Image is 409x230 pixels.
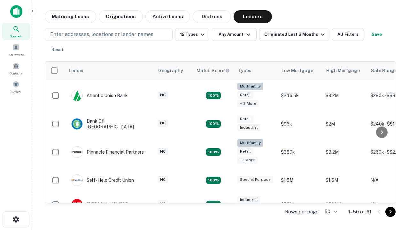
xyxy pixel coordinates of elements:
[322,112,367,136] td: $2M
[285,208,320,216] p: Rows per page:
[367,28,387,41] button: Save your search to get updates of matches that match your search criteria.
[50,31,153,38] p: Enter addresses, locations or lender names
[237,157,258,164] div: + 1 more
[47,43,68,56] button: Reset
[278,136,322,168] td: $380k
[237,100,259,107] div: + 3 more
[206,148,221,156] div: Matching Properties: 18, hasApolloMatch: undefined
[264,31,327,38] div: Originated Last 6 Months
[10,71,22,76] span: Contacts
[197,67,230,74] div: Capitalize uses an advanced AI algorithm to match your search with the best lender. The match sco...
[237,139,263,147] div: Multifamily
[193,62,234,80] th: Capitalize uses an advanced AI algorithm to match your search with the best lender. The match sco...
[45,28,173,41] button: Enter addresses, locations or lender names
[237,91,253,99] div: Retail
[348,208,371,216] p: 1–50 of 61
[237,176,273,183] div: Special Purpose
[158,200,168,208] div: NC
[237,196,260,203] div: Industrial
[322,136,367,168] td: $3.2M
[206,92,221,99] div: Matching Properties: 10, hasApolloMatch: undefined
[322,207,338,216] div: 50
[278,192,322,217] td: $7.5M
[234,62,278,80] th: Types
[71,174,134,186] div: Self-help Credit Union
[322,168,367,192] td: $1.5M
[259,28,329,41] button: Originated Last 6 Months
[237,83,263,90] div: Multifamily
[175,28,209,41] button: 12 Types
[322,62,367,80] th: High Mortgage
[206,120,221,128] div: Matching Properties: 15, hasApolloMatch: undefined
[65,62,154,80] th: Lender
[12,89,21,94] span: Saved
[10,5,22,18] img: capitalize-icon.png
[326,67,360,74] div: High Mortgage
[237,115,253,123] div: Retail
[72,90,82,101] img: picture
[71,146,144,158] div: Pinnacle Financial Partners
[278,112,322,136] td: $96k
[206,201,221,209] div: Matching Properties: 14, hasApolloMatch: undefined
[71,90,128,101] div: Atlantic Union Bank
[45,10,96,23] button: Maturing Loans
[69,67,84,74] div: Lender
[99,10,143,23] button: Originations
[237,124,260,131] div: Industrial
[193,10,231,23] button: Distress
[158,119,168,127] div: NC
[206,177,221,184] div: Matching Properties: 11, hasApolloMatch: undefined
[278,168,322,192] td: $1.5M
[10,34,22,39] span: Search
[332,28,364,41] button: All Filters
[2,41,30,58] a: Borrowers
[2,60,30,77] a: Contacts
[278,80,322,112] td: $246.5k
[72,175,82,186] img: picture
[71,118,148,130] div: Bank Of [GEOGRAPHIC_DATA]
[237,148,253,155] div: Retail
[8,52,24,57] span: Borrowers
[322,192,367,217] td: $500M
[212,28,257,41] button: Any Amount
[71,199,137,210] div: [PERSON_NAME] Fargo
[72,147,82,157] img: picture
[322,80,367,112] td: $9.2M
[158,67,183,74] div: Geography
[154,62,193,80] th: Geography
[385,207,396,217] button: Go to next page
[282,67,313,74] div: Low Mortgage
[2,23,30,40] a: Search
[72,199,82,210] img: picture
[197,67,228,74] h6: Match Score
[145,10,190,23] button: Active Loans
[377,179,409,210] iframe: Chat Widget
[278,62,322,80] th: Low Mortgage
[371,67,397,74] div: Sale Range
[238,67,251,74] div: Types
[158,176,168,183] div: NC
[158,148,168,155] div: NC
[234,10,272,23] button: Lenders
[2,78,30,96] a: Saved
[158,91,168,99] div: NC
[72,119,82,129] img: picture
